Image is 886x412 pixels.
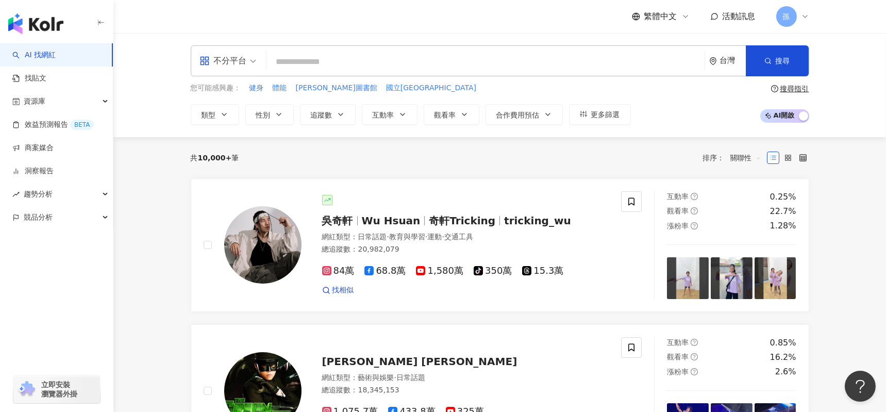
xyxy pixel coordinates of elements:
span: 國立[GEOGRAPHIC_DATA] [386,83,476,93]
div: 2.6% [775,366,796,377]
span: 立即安裝 瀏覽器外掛 [41,380,77,399]
span: 更多篩選 [591,110,620,119]
span: question-circle [691,353,698,360]
span: question-circle [691,368,698,375]
span: 奇軒Tricking [429,215,495,227]
span: Wu Hsuan [362,215,421,227]
span: 類型 [202,111,216,119]
span: 漲粉率 [667,368,689,376]
span: 日常話題 [396,373,425,382]
a: 效益預測報告BETA [12,120,94,130]
span: 15.3萬 [522,266,563,276]
button: 體能 [272,83,288,94]
span: 日常話題 [358,233,387,241]
div: 0.85% [770,337,796,349]
span: question-circle [691,339,698,346]
span: 350萬 [474,266,512,276]
span: · [425,233,427,241]
span: 搜尋 [776,57,790,65]
img: post-image [755,257,796,299]
div: 總追蹤數 ： 20,982,079 [322,244,609,255]
span: question-circle [691,207,698,215]
img: post-image [667,257,709,299]
a: KOL Avatar吳奇軒Wu Hsuan奇軒Trickingtricking_wu網紅類型：日常話題·教育與學習·運動·交通工具總追蹤數：20,982,07984萬68.8萬1,580萬350... [191,178,809,312]
span: 68.8萬 [364,266,406,276]
div: 網紅類型 ： [322,232,609,242]
span: rise [12,191,20,198]
span: 互動率 [667,338,689,347]
span: 互動率 [667,192,689,201]
a: chrome extension立即安裝 瀏覽器外掛 [13,375,100,403]
span: 吳奇軒 [322,215,353,227]
a: searchAI 找網紅 [12,50,56,60]
iframe: Help Scout Beacon - Open [845,371,876,402]
button: 互動率 [362,104,417,125]
span: 孫 [783,11,790,22]
a: 商案媒合 [12,143,54,153]
button: 性別 [245,104,294,125]
span: · [442,233,444,241]
span: 觀看率 [667,353,689,361]
span: 資源庫 [24,90,45,113]
img: logo [8,13,63,34]
button: 健身 [249,83,264,94]
span: 1,580萬 [416,266,463,276]
div: 台灣 [720,56,746,65]
span: 合作費用預估 [496,111,540,119]
button: 國立[GEOGRAPHIC_DATA] [386,83,477,94]
a: 洞察報告 [12,166,54,176]
span: question-circle [771,85,778,92]
span: [PERSON_NAME]圖書館 [296,83,377,93]
span: appstore [199,56,210,66]
span: 交通工具 [444,233,473,241]
button: 更多篩選 [569,104,631,125]
span: 體能 [273,83,287,93]
img: post-image [711,257,753,299]
span: question-circle [691,193,698,200]
button: 類型 [191,104,239,125]
span: · [387,233,389,241]
a: 找相似 [322,285,354,295]
div: 22.7% [770,206,796,217]
button: 追蹤數 [300,104,356,125]
span: 教育與學習 [389,233,425,241]
span: tricking_wu [504,215,571,227]
div: 0.25% [770,191,796,203]
div: 16.2% [770,352,796,363]
span: environment [709,57,717,65]
div: 網紅類型 ： [322,373,609,383]
div: 1.28% [770,220,796,232]
span: 性別 [256,111,271,119]
span: 競品分析 [24,206,53,229]
span: 運動 [427,233,442,241]
span: 關聯性 [730,150,761,166]
span: 觀看率 [434,111,456,119]
button: 搜尋 [746,45,809,76]
span: 觀看率 [667,207,689,215]
span: 您可能感興趣： [191,83,241,93]
div: 總追蹤數 ： 18,345,153 [322,385,609,395]
span: 找相似 [332,285,354,295]
div: 排序： [703,150,767,166]
span: [PERSON_NAME] [PERSON_NAME] [322,355,517,368]
img: chrome extension [16,381,37,398]
span: 84萬 [322,266,355,276]
button: 觀看率 [424,104,479,125]
span: 追蹤數 [311,111,332,119]
a: 找貼文 [12,73,46,84]
div: 搜尋指引 [780,85,809,93]
div: 不分平台 [199,53,247,69]
span: question-circle [691,222,698,229]
span: 繁體中文 [644,11,677,22]
span: · [394,373,396,382]
span: 10,000+ [198,154,232,162]
img: KOL Avatar [224,206,302,284]
button: [PERSON_NAME]圖書館 [295,83,378,94]
button: 合作費用預估 [486,104,563,125]
span: 趨勢分析 [24,183,53,206]
div: 共 筆 [191,154,239,162]
span: 活動訊息 [723,11,756,21]
span: 健身 [249,83,264,93]
span: 漲粉率 [667,222,689,230]
span: 藝術與娛樂 [358,373,394,382]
